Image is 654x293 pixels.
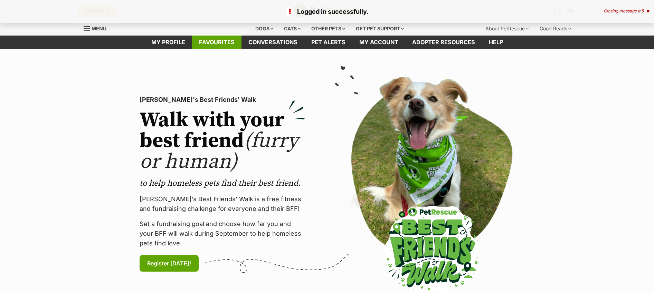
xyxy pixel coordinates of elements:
[241,36,304,49] a: conversations
[250,22,278,36] div: Dogs
[279,22,305,36] div: Cats
[92,26,106,31] span: Menu
[482,36,510,49] a: Help
[535,22,576,36] div: Good Reads
[147,259,191,267] span: Register [DATE]!
[352,36,405,49] a: My account
[140,110,305,172] h2: Walk with your best friend
[405,36,482,49] a: Adopter resources
[140,194,305,214] p: [PERSON_NAME]’s Best Friends' Walk is a free fitness and fundraising challenge for everyone and t...
[84,22,111,34] a: Menu
[140,178,305,189] p: to help homeless pets find their best friend.
[481,22,533,36] div: About PetRescue
[140,128,298,175] span: (furry or human)
[351,22,409,36] div: Get pet support
[144,36,192,49] a: My profile
[140,95,305,105] p: [PERSON_NAME]'s Best Friends' Walk
[140,219,305,248] p: Set a fundraising goal and choose how far you and your BFF will walk during September to help hom...
[304,36,352,49] a: Pet alerts
[140,255,199,272] a: Register [DATE]!
[192,36,241,49] a: Favourites
[306,22,350,36] div: Other pets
